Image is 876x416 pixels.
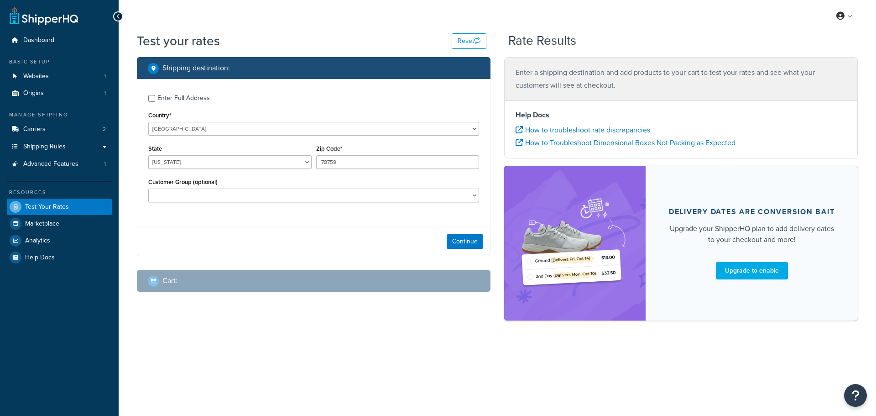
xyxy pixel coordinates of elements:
span: 1 [104,73,106,80]
li: Advanced Features [7,156,112,173]
div: Manage Shipping [7,111,112,119]
h1: Test your rates [137,32,220,50]
span: Websites [23,73,49,80]
button: Open Resource Center [844,384,867,407]
div: Enter Full Address [157,92,210,105]
label: Country* [148,112,171,119]
span: 1 [104,160,106,168]
a: Test Your Rates [7,199,112,215]
label: Customer Group (optional) [148,179,218,185]
a: How to troubleshoot rate discrepancies [516,125,650,135]
span: Advanced Features [23,160,78,168]
label: State [148,145,162,152]
h2: Shipping destination : [162,64,230,72]
a: Origins1 [7,85,112,102]
a: Carriers2 [7,121,112,138]
div: Delivery dates are conversion bait [669,207,835,216]
span: 1 [104,90,106,97]
button: Continue [447,234,483,249]
a: How to Troubleshoot Dimensional Boxes Not Packing as Expected [516,137,735,148]
a: Advanced Features1 [7,156,112,173]
span: Test Your Rates [25,203,69,211]
h2: Rate Results [508,34,576,48]
a: Upgrade to enable [716,262,788,279]
span: Carriers [23,126,46,133]
a: Help Docs [7,249,112,266]
div: Basic Setup [7,58,112,66]
a: Websites1 [7,68,112,85]
h4: Help Docs [516,110,846,121]
h2: Cart : [162,277,177,285]
label: Zip Code* [316,145,342,152]
button: Reset [452,33,486,49]
span: Marketplace [25,220,59,228]
img: feature-image-bc-ddt-29f5f3347fd16b343e3944f0693b5c204e21c40c489948f4415d4740862b0302.png [518,179,632,307]
div: Resources [7,189,112,196]
span: Help Docs [25,254,55,262]
div: Upgrade your ShipperHQ plan to add delivery dates to your checkout and more! [667,223,836,245]
a: Analytics [7,232,112,249]
a: Marketplace [7,216,112,232]
li: Carriers [7,121,112,138]
input: Enter Full Address [148,95,155,102]
span: Shipping Rules [23,143,66,151]
p: Enter a shipping destination and add products to your cart to test your rates and see what your c... [516,66,846,92]
span: Dashboard [23,37,54,44]
span: Analytics [25,237,50,245]
span: Origins [23,90,44,97]
a: Dashboard [7,32,112,49]
a: Shipping Rules [7,138,112,155]
span: 2 [103,126,106,133]
li: Websites [7,68,112,85]
li: Origins [7,85,112,102]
